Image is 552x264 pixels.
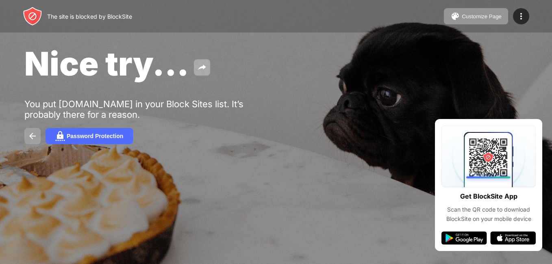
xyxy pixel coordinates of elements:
[23,6,42,26] img: header-logo.svg
[47,13,132,20] div: The site is blocked by BlockSite
[24,99,276,120] div: You put [DOMAIN_NAME] in your Block Sites list. It’s probably there for a reason.
[460,190,517,202] div: Get BlockSite App
[441,205,536,223] div: Scan the QR code to download BlockSite on your mobile device
[450,11,460,21] img: pallet.svg
[55,131,65,141] img: password.svg
[516,11,526,21] img: menu-icon.svg
[444,8,508,24] button: Customize Page
[28,131,37,141] img: back.svg
[197,63,207,72] img: share.svg
[46,128,133,144] button: Password Protection
[462,13,502,19] div: Customize Page
[441,232,487,245] img: google-play.svg
[490,232,536,245] img: app-store.svg
[67,133,123,139] div: Password Protection
[24,44,189,83] span: Nice try...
